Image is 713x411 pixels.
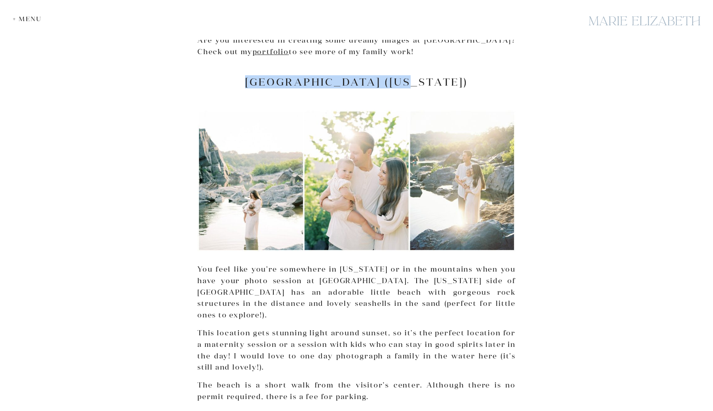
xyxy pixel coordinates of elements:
[197,35,516,58] p: Are you interested in creating some dreamy images at [GEOGRAPHIC_DATA]? Check out my to see more ...
[253,47,289,56] a: portfolio
[197,380,516,403] p: The beach is a short walk from the visitor’s center. Although there is no permit required, there ...
[197,264,516,321] p: You feel like you’re somewhere in [US_STATE] or in the mountains when you have your photo session...
[13,15,46,23] div: + Menu
[197,76,516,88] h2: [GEOGRAPHIC_DATA] ([US_STATE])
[197,110,516,252] img: A Collage Of Great Falls, Maryland, A Great Photoshoot Location.
[197,327,516,373] p: This location gets stunning light around sunset, so it’s the perfect location for a maternity ses...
